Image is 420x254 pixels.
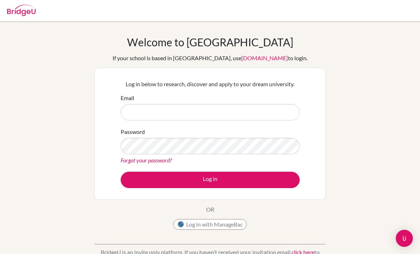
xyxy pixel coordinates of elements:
[121,80,300,88] p: Log in below to research, discover and apply to your dream university.
[127,36,293,48] h1: Welcome to [GEOGRAPHIC_DATA]
[121,94,134,102] label: Email
[121,128,145,136] label: Password
[396,230,413,247] div: Open Intercom Messenger
[121,172,300,188] button: Log in
[206,205,214,214] p: OR
[121,157,172,164] a: Forgot your password?
[112,54,308,62] div: If your school is based in [GEOGRAPHIC_DATA], use to login.
[241,55,288,61] a: [DOMAIN_NAME]
[7,5,36,16] img: Bridge-U
[173,219,247,230] button: Log in with ManageBac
